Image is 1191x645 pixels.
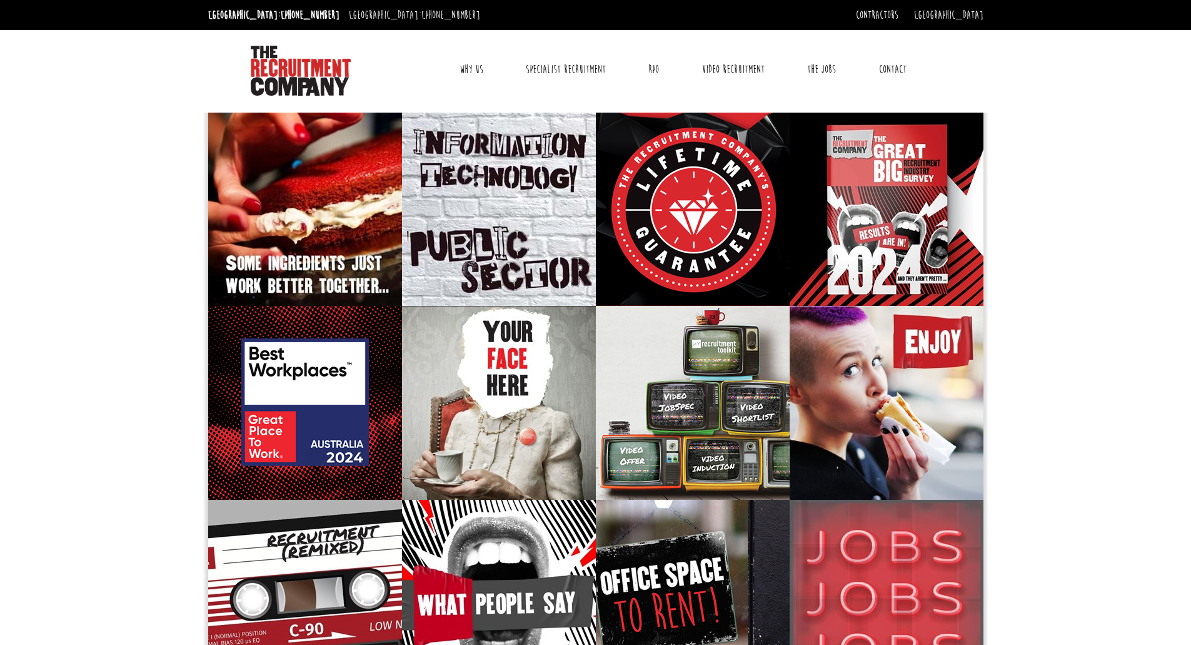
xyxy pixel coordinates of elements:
[421,8,480,22] a: [PHONE_NUMBER]
[798,54,845,85] a: The Jobs
[639,54,668,85] a: RPO
[251,46,351,96] img: The Recruitment Company
[870,54,916,85] a: Contact
[914,8,983,22] a: [GEOGRAPHIC_DATA]
[693,54,774,85] a: Video Recruitment
[856,8,898,22] a: Contractors
[205,5,343,25] li: [GEOGRAPHIC_DATA]:
[516,54,615,85] a: Specialist Recruitment
[346,5,483,25] li: [GEOGRAPHIC_DATA]:
[450,54,493,85] a: Why Us
[281,8,339,22] a: [PHONE_NUMBER]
